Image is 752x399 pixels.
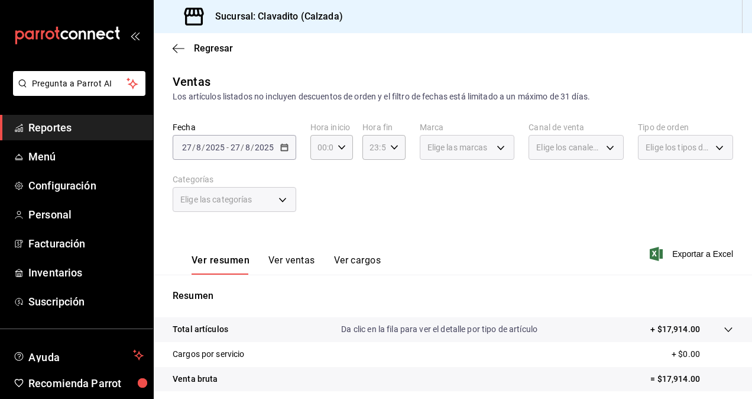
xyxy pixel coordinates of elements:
[362,123,405,131] label: Hora fin
[130,31,140,40] button: open_drawer_menu
[13,71,145,96] button: Pregunta a Parrot AI
[173,43,233,54] button: Regresar
[646,141,711,153] span: Elige los tipos de orden
[173,348,245,361] p: Cargos por servicio
[205,143,225,152] input: ----
[192,255,381,275] div: navigation tabs
[173,123,296,131] label: Fecha
[28,120,144,136] span: Reportes
[192,143,196,152] span: /
[334,255,381,275] button: Ver cargos
[8,86,145,98] a: Pregunta a Parrot AI
[28,149,144,165] span: Menú
[268,255,315,275] button: Ver ventas
[28,236,144,252] span: Facturación
[672,348,733,361] p: + $0.00
[254,143,274,152] input: ----
[196,143,202,152] input: --
[173,289,733,303] p: Resumen
[194,43,233,54] span: Regresar
[28,294,144,310] span: Suscripción
[529,123,624,131] label: Canal de venta
[251,143,254,152] span: /
[245,143,251,152] input: --
[173,323,228,336] p: Total artículos
[420,123,515,131] label: Marca
[650,373,733,385] p: = $17,914.00
[32,78,127,90] span: Pregunta a Parrot AI
[536,141,602,153] span: Elige los canales de venta
[226,143,229,152] span: -
[310,123,353,131] label: Hora inicio
[28,265,144,281] span: Inventarios
[28,178,144,194] span: Configuración
[28,207,144,223] span: Personal
[192,255,249,275] button: Ver resumen
[181,143,192,152] input: --
[173,73,210,91] div: Ventas
[180,194,252,205] span: Elige las categorías
[202,143,205,152] span: /
[638,123,733,131] label: Tipo de orden
[173,91,733,103] div: Los artículos listados no incluyen descuentos de orden y el filtro de fechas está limitado a un m...
[341,323,537,336] p: Da clic en la fila para ver el detalle por tipo de artículo
[173,175,296,184] label: Categorías
[650,323,700,336] p: + $17,914.00
[173,373,218,385] p: Venta bruta
[241,143,244,152] span: /
[28,348,128,362] span: Ayuda
[206,9,343,24] h3: Sucursal: Clavadito (Calzada)
[28,375,144,391] span: Recomienda Parrot
[652,247,733,261] button: Exportar a Excel
[427,141,488,153] span: Elige las marcas
[230,143,241,152] input: --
